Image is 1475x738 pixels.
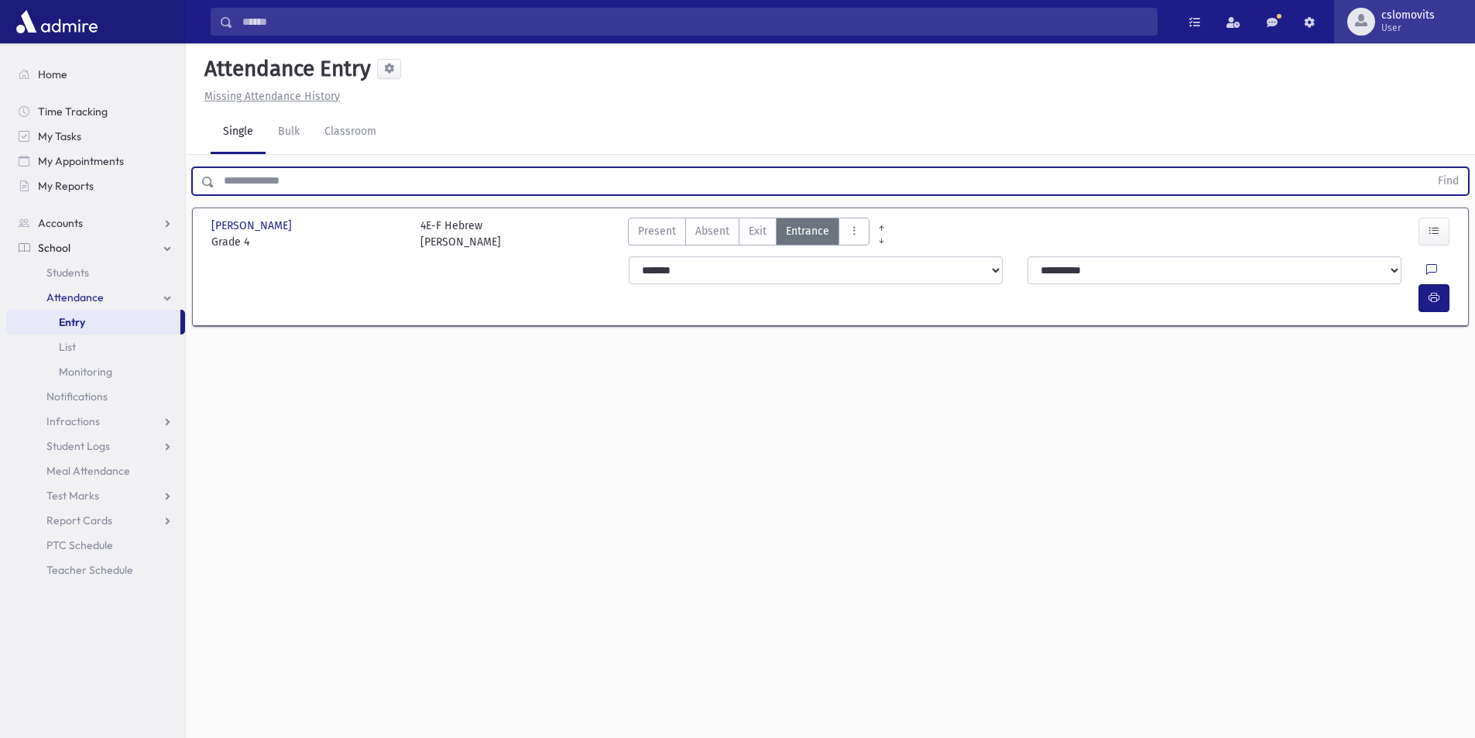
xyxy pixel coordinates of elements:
[786,223,829,239] span: Entrance
[6,124,185,149] a: My Tasks
[312,111,389,154] a: Classroom
[6,173,185,198] a: My Reports
[266,111,312,154] a: Bulk
[6,409,185,434] a: Infractions
[46,563,133,577] span: Teacher Schedule
[198,56,371,82] h5: Attendance Entry
[211,218,295,234] span: [PERSON_NAME]
[420,218,501,250] div: 4E-F Hebrew [PERSON_NAME]
[1429,168,1468,194] button: Find
[1381,9,1435,22] span: cslomovits
[6,533,185,558] a: PTC Schedule
[38,129,81,143] span: My Tasks
[6,62,185,87] a: Home
[6,235,185,260] a: School
[59,340,76,354] span: List
[38,105,108,118] span: Time Tracking
[38,154,124,168] span: My Appointments
[638,223,676,239] span: Present
[198,90,340,103] a: Missing Attendance History
[6,285,185,310] a: Attendance
[46,439,110,453] span: Student Logs
[204,90,340,103] u: Missing Attendance History
[6,508,185,533] a: Report Cards
[6,384,185,409] a: Notifications
[6,434,185,458] a: Student Logs
[46,489,99,503] span: Test Marks
[12,6,101,37] img: AdmirePro
[211,111,266,154] a: Single
[6,558,185,582] a: Teacher Schedule
[211,234,405,250] span: Grade 4
[695,223,729,239] span: Absent
[6,359,185,384] a: Monitoring
[6,211,185,235] a: Accounts
[628,218,870,250] div: AttTypes
[38,241,70,255] span: School
[46,266,89,280] span: Students
[59,365,112,379] span: Monitoring
[6,335,185,359] a: List
[6,260,185,285] a: Students
[46,538,113,552] span: PTC Schedule
[6,149,185,173] a: My Appointments
[38,179,94,193] span: My Reports
[749,223,767,239] span: Exit
[38,216,83,230] span: Accounts
[6,458,185,483] a: Meal Attendance
[6,483,185,508] a: Test Marks
[46,290,104,304] span: Attendance
[46,414,100,428] span: Infractions
[46,464,130,478] span: Meal Attendance
[1381,22,1435,34] span: User
[6,99,185,124] a: Time Tracking
[6,310,180,335] a: Entry
[59,315,85,329] span: Entry
[46,390,108,403] span: Notifications
[233,8,1157,36] input: Search
[46,513,112,527] span: Report Cards
[38,67,67,81] span: Home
